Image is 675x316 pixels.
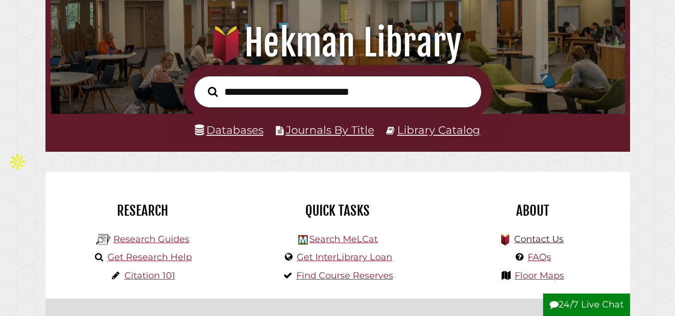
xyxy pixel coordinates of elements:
a: Databases [195,123,263,136]
a: Contact Us [514,234,564,245]
img: Apollo.io [7,152,27,172]
a: Get InterLibrary Loan [297,252,392,263]
h2: About [443,202,623,219]
h2: Research [53,202,233,219]
a: Library Catalog [397,123,480,136]
a: FAQs [528,252,551,263]
button: Search [203,84,223,99]
a: Get Research Help [107,252,192,263]
a: Floor Maps [515,270,564,281]
h1: Hekman Library [60,21,615,65]
a: Search MeLCat [309,234,378,245]
h2: Quick Tasks [248,202,428,219]
a: Citation 101 [124,270,175,281]
img: Hekman Library Logo [298,235,308,245]
img: Hekman Library Logo [96,232,111,247]
i: Search [208,86,218,97]
a: Research Guides [113,234,189,245]
a: Find Course Reserves [296,270,393,281]
a: Journals By Title [286,123,374,136]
